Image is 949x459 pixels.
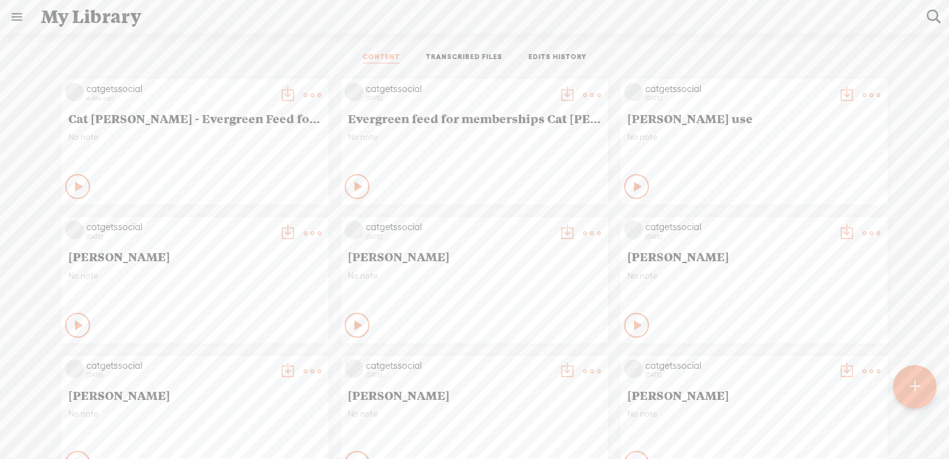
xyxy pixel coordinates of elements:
[86,95,273,102] div: a day ago
[366,221,552,233] div: catgetssocial
[366,359,552,372] div: catgetssocial
[348,409,601,419] span: No note
[529,52,587,63] a: EDITS HISTORY
[645,221,832,233] div: catgetssocial
[627,271,881,281] span: No note
[348,387,601,402] span: [PERSON_NAME]
[426,52,502,63] a: TRANSCRIBED FILES
[645,359,832,372] div: catgetssocial
[65,359,84,378] img: videoLoading.png
[86,221,273,233] div: catgetssocial
[68,271,322,281] span: No note
[32,1,918,33] div: My Library
[68,387,322,402] span: [PERSON_NAME]
[366,233,552,241] div: [DATE]
[68,111,322,126] span: Cat [PERSON_NAME] - Evergreen Feed for IG - memberships
[65,221,84,239] img: videoLoading.png
[348,271,601,281] span: No note
[65,83,84,101] img: videoLoading.png
[366,371,552,379] div: [DATE]
[345,83,363,101] img: videoLoading.png
[645,371,832,379] div: [DATE]
[68,132,322,142] span: No note
[627,249,881,264] span: [PERSON_NAME]
[86,359,273,372] div: catgetssocial
[627,111,881,126] span: [PERSON_NAME] use
[348,249,601,264] span: [PERSON_NAME]
[68,249,322,264] span: [PERSON_NAME]
[627,132,881,142] span: No note
[366,83,552,95] div: catgetssocial
[345,221,363,239] img: videoLoading.png
[645,233,832,241] div: [DATE]
[627,409,881,419] span: No note
[627,387,881,402] span: [PERSON_NAME]
[645,83,832,95] div: catgetssocial
[86,233,273,241] div: [DATE]
[366,95,552,102] div: [DATE]
[645,95,832,102] div: [DATE]
[624,359,643,378] img: videoLoading.png
[624,83,643,101] img: videoLoading.png
[348,132,601,142] span: No note
[86,371,273,379] div: [DATE]
[348,111,601,126] span: Evergreen feed for memberships Cat [PERSON_NAME]
[363,52,400,63] a: CONTENT
[345,359,363,378] img: videoLoading.png
[86,83,273,95] div: catgetssocial
[68,409,322,419] span: No note
[624,221,643,239] img: videoLoading.png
